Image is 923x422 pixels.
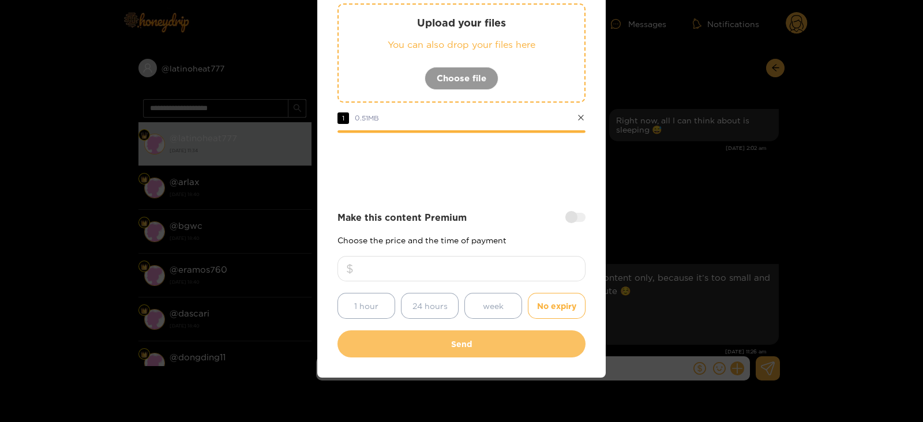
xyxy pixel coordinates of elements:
strong: Make this content Premium [337,211,467,224]
button: 1 hour [337,293,395,319]
button: 24 hours [401,293,459,319]
span: week [483,299,504,312]
p: You can also drop your files here [362,38,561,51]
button: Send [337,330,586,357]
button: Choose file [425,67,498,90]
span: No expiry [537,299,576,312]
button: week [464,293,522,319]
button: No expiry [528,293,586,319]
span: 0.51 MB [355,114,379,122]
p: Choose the price and the time of payment [337,236,586,244]
p: Upload your files [362,16,561,29]
span: 1 hour [354,299,378,312]
span: 24 hours [412,299,448,312]
span: 1 [337,112,349,124]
